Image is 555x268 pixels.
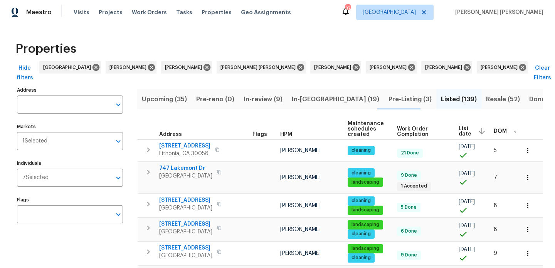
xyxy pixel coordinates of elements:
span: Maintenance schedules created [348,121,384,137]
span: [GEOGRAPHIC_DATA] [43,64,94,71]
span: [PERSON_NAME] [109,64,150,71]
span: 1 Accepted [398,183,430,189]
span: 1 Selected [22,138,47,144]
div: [PERSON_NAME] [421,61,472,74]
span: [STREET_ADDRESS] [159,196,212,204]
span: In-[GEOGRAPHIC_DATA] (19) [292,94,379,105]
span: landscaping [348,221,382,228]
span: Visits [74,8,89,16]
span: [DATE] [459,144,475,149]
span: 9 [494,251,497,256]
div: [GEOGRAPHIC_DATA] [39,61,101,74]
span: cleaning [348,255,374,261]
div: 37 [345,5,350,12]
span: Properties [15,45,76,53]
span: [PERSON_NAME] [481,64,521,71]
span: 21 Done [398,150,422,156]
div: [PERSON_NAME] [366,61,417,74]
span: [STREET_ADDRESS] [159,244,212,252]
button: Open [113,136,124,147]
span: [PERSON_NAME] [280,203,321,208]
span: Work Orders [132,8,167,16]
span: landscaping [348,207,382,213]
button: Open [113,173,124,183]
label: Flags [17,198,123,202]
span: Pre-reno (0) [196,94,234,105]
label: Markets [17,124,123,129]
span: In-review (9) [244,94,283,105]
span: 8 [494,227,497,232]
span: 6 Done [398,228,420,234]
span: [PERSON_NAME] [PERSON_NAME] [220,64,299,71]
span: [PERSON_NAME] [165,64,205,71]
span: 5 [494,148,497,153]
label: Address [17,88,123,92]
span: 7 [494,175,497,180]
span: [DATE] [459,199,475,204]
span: 9 Done [398,252,420,258]
span: [DATE] [459,223,475,228]
span: [PERSON_NAME] [280,251,321,256]
span: [PERSON_NAME] [280,148,321,153]
span: landscaping [348,245,382,252]
span: Properties [202,8,232,16]
span: [PERSON_NAME] [280,175,321,180]
span: 9 Done [398,172,420,179]
span: DOM [494,129,507,134]
span: [GEOGRAPHIC_DATA] [363,8,416,16]
span: [GEOGRAPHIC_DATA] [159,252,212,260]
span: Geo Assignments [241,8,291,16]
span: Maestro [26,8,52,16]
span: Projects [99,8,123,16]
span: [STREET_ADDRESS] [159,142,210,150]
span: Listed (139) [441,94,477,105]
span: [DATE] [459,247,475,252]
span: [PERSON_NAME] [280,227,321,232]
span: [DATE] [459,171,475,176]
span: 7 Selected [22,174,49,181]
div: [PERSON_NAME] [161,61,212,74]
button: Open [113,209,124,220]
span: cleaning [348,231,374,237]
div: [PERSON_NAME] [310,61,361,74]
span: Address [159,132,182,137]
button: Hide filters [12,61,37,85]
span: [PERSON_NAME] [PERSON_NAME] [452,8,543,16]
span: Lithonia, GA 30058 [159,150,210,157]
label: Individuals [17,161,123,166]
span: cleaning [348,170,374,176]
span: [GEOGRAPHIC_DATA] [159,204,212,212]
span: 747 Lakemont Dr [159,164,212,172]
span: Resale (52) [486,94,520,105]
div: [PERSON_NAME] [106,61,156,74]
span: Flags [252,132,267,137]
div: [PERSON_NAME] [477,61,528,74]
span: Tasks [176,10,192,15]
span: [PERSON_NAME] [425,64,465,71]
span: [PERSON_NAME] [370,64,410,71]
button: Clear Filters [530,61,555,85]
span: cleaning [348,198,374,204]
span: HPM [280,132,292,137]
span: Clear Filters [533,64,552,82]
span: Pre-Listing (3) [388,94,432,105]
span: Work Order Completion [397,126,446,137]
button: Open [113,99,124,110]
span: List date [459,126,471,137]
span: Hide filters [15,64,34,82]
div: [PERSON_NAME] [PERSON_NAME] [217,61,306,74]
span: [GEOGRAPHIC_DATA] [159,172,212,180]
span: Upcoming (35) [142,94,187,105]
span: 8 [494,203,497,208]
span: [PERSON_NAME] [314,64,354,71]
span: cleaning [348,147,374,154]
span: landscaping [348,179,382,186]
span: 5 Done [398,204,420,211]
span: [STREET_ADDRESS] [159,220,212,228]
span: [GEOGRAPHIC_DATA] [159,228,212,236]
